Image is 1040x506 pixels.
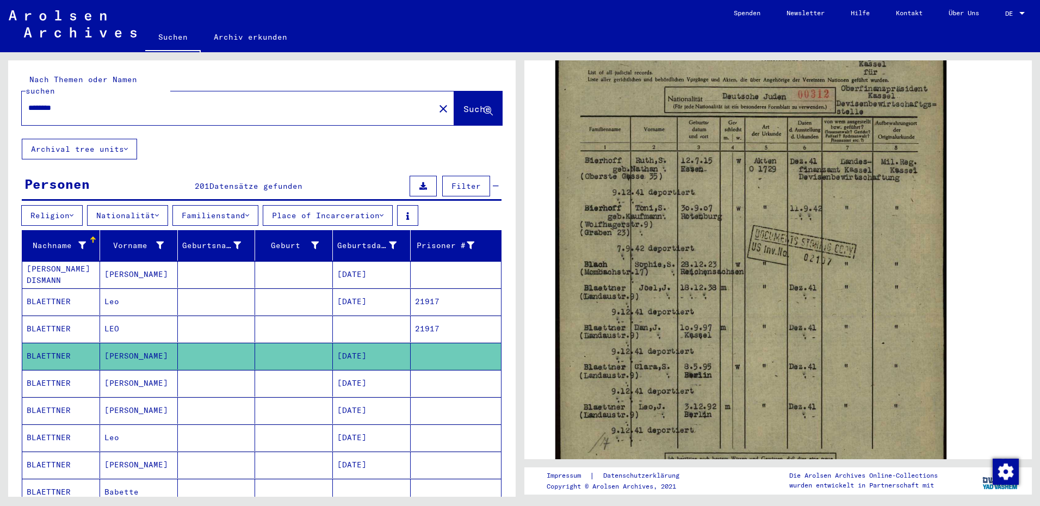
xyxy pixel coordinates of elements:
[992,458,1018,484] div: Change consent
[21,205,83,226] button: Religion
[789,471,938,480] p: Die Arolsen Archives Online-Collections
[100,370,178,397] mat-cell: [PERSON_NAME]
[337,237,410,254] div: Geburtsdatum
[442,176,490,196] button: Filter
[100,288,178,315] mat-cell: Leo
[547,470,692,482] div: |
[993,459,1019,485] img: Change consent
[182,240,242,251] div: Geburtsname
[411,230,501,261] mat-header-cell: Prisoner #
[451,181,481,191] span: Filter
[104,240,164,251] div: Vorname
[547,470,590,482] a: Impressum
[100,261,178,288] mat-cell: [PERSON_NAME]
[415,237,488,254] div: Prisoner #
[22,230,100,261] mat-header-cell: Nachname
[259,240,319,251] div: Geburt‏
[22,288,100,315] mat-cell: BLAETTNER
[333,261,411,288] mat-cell: [DATE]
[337,240,397,251] div: Geburtsdatum
[145,24,201,52] a: Suchen
[26,75,137,96] mat-label: Nach Themen oder Namen suchen
[547,482,692,491] p: Copyright © Arolsen Archives, 2021
[100,343,178,369] mat-cell: [PERSON_NAME]
[411,316,501,342] mat-cell: 21917
[100,424,178,451] mat-cell: Leo
[454,91,502,125] button: Suche
[100,397,178,424] mat-cell: [PERSON_NAME]
[104,237,177,254] div: Vorname
[263,205,393,226] button: Place of Incarceration
[333,343,411,369] mat-cell: [DATE]
[22,343,100,369] mat-cell: BLAETTNER
[595,470,692,482] a: Datenschutzerklärung
[1005,10,1017,17] span: DE
[22,479,100,505] mat-cell: BLAETTNER
[9,10,137,38] img: Arolsen_neg.svg
[27,240,86,251] div: Nachname
[22,139,137,159] button: Archival tree units
[463,103,491,114] span: Suche
[980,467,1021,494] img: yv_logo.png
[27,237,100,254] div: Nachname
[333,370,411,397] mat-cell: [DATE]
[87,205,168,226] button: Nationalität
[100,452,178,478] mat-cell: [PERSON_NAME]
[333,230,411,261] mat-header-cell: Geburtsdatum
[22,452,100,478] mat-cell: BLAETTNER
[172,205,258,226] button: Familienstand
[24,174,90,194] div: Personen
[415,240,474,251] div: Prisoner #
[100,316,178,342] mat-cell: LEO
[333,288,411,315] mat-cell: [DATE]
[195,181,209,191] span: 201
[201,24,300,50] a: Archiv erkunden
[411,288,501,315] mat-cell: 21917
[182,237,255,254] div: Geburtsname
[432,97,454,119] button: Clear
[22,397,100,424] mat-cell: BLAETTNER
[178,230,256,261] mat-header-cell: Geburtsname
[22,424,100,451] mat-cell: BLAETTNER
[789,480,938,490] p: wurden entwickelt in Partnerschaft mit
[437,102,450,115] mat-icon: close
[209,181,302,191] span: Datensätze gefunden
[22,370,100,397] mat-cell: BLAETTNER
[22,261,100,288] mat-cell: [PERSON_NAME] DISMANN
[259,237,332,254] div: Geburt‏
[100,479,178,505] mat-cell: Babette
[255,230,333,261] mat-header-cell: Geburt‏
[100,230,178,261] mat-header-cell: Vorname
[333,424,411,451] mat-cell: [DATE]
[333,397,411,424] mat-cell: [DATE]
[333,452,411,478] mat-cell: [DATE]
[22,316,100,342] mat-cell: BLAETTNER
